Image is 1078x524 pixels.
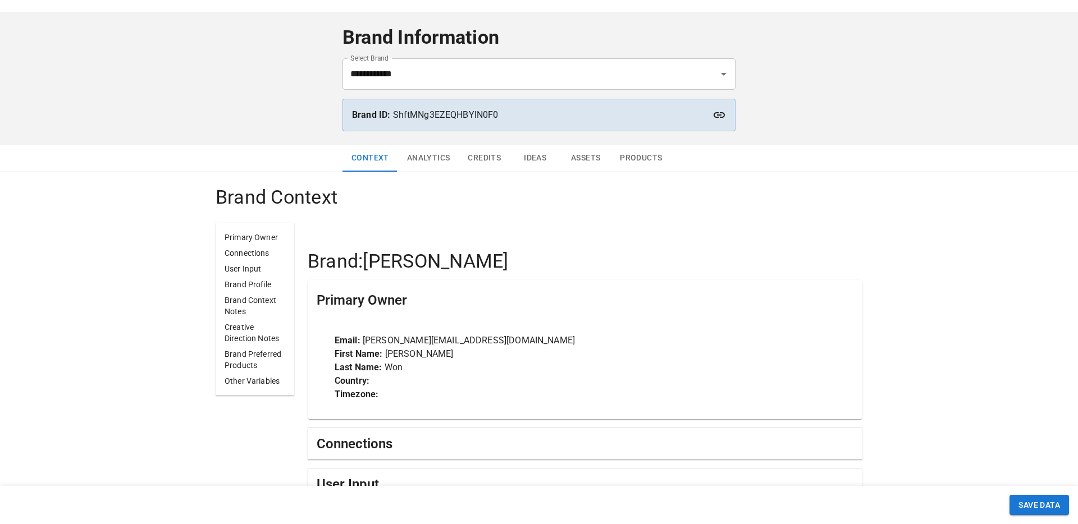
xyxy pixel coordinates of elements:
[308,250,862,273] h4: Brand: [PERSON_NAME]
[342,145,398,172] button: Context
[308,428,862,459] div: Connections
[225,232,285,243] p: Primary Owner
[335,375,369,386] strong: Country:
[350,53,389,63] label: Select Brand
[225,375,285,387] p: Other Variables
[335,348,383,359] strong: First Name:
[510,145,560,172] button: Ideas
[352,109,390,120] strong: Brand ID:
[317,291,407,309] h5: Primary Owner
[317,475,379,493] h5: User Input
[335,335,360,346] strong: Email:
[716,66,732,82] button: Open
[342,26,736,49] h4: Brand Information
[335,361,835,374] p: Won
[335,389,378,399] strong: Timezone:
[225,321,285,344] p: Creative Direction Notes
[335,347,835,361] p: [PERSON_NAME]
[308,280,862,320] div: Primary Owner
[225,263,285,274] p: User Input
[611,145,671,172] button: Products
[225,348,285,371] p: Brand Preferred Products
[225,295,285,317] p: Brand Context Notes
[317,435,392,453] h5: Connections
[335,362,382,373] strong: Last Name:
[225,279,285,290] p: Brand Profile
[352,108,726,122] p: ShftMNg3EZEQHBYlN0F0
[308,468,862,500] div: User Input
[560,145,611,172] button: Assets
[216,186,862,209] h4: Brand Context
[398,145,459,172] button: Analytics
[225,247,285,259] p: Connections
[335,334,835,347] p: [PERSON_NAME][EMAIL_ADDRESS][DOMAIN_NAME]
[459,145,510,172] button: Credits
[1010,495,1069,516] button: SAVE DATA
